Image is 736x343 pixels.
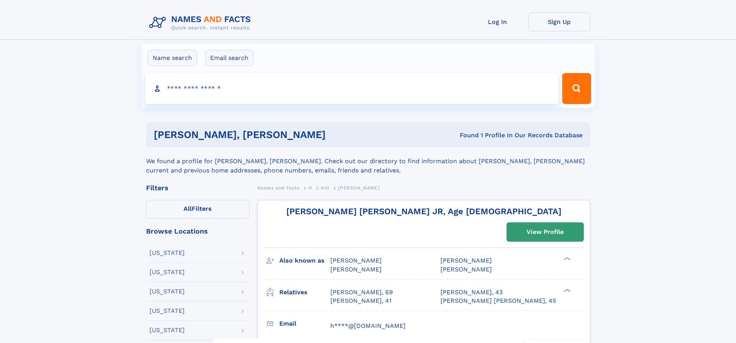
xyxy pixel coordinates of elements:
a: [PERSON_NAME] [PERSON_NAME], 45 [440,297,556,305]
input: search input [145,73,559,104]
div: ❯ [562,256,571,261]
h3: Also known as [279,254,330,267]
div: [US_STATE] [150,288,185,295]
span: [PERSON_NAME] [330,266,382,273]
div: We found a profile for [PERSON_NAME], [PERSON_NAME]. Check out our directory to find information ... [146,147,590,175]
span: [PERSON_NAME] [440,266,492,273]
div: ❯ [562,288,571,293]
span: All [184,205,192,212]
div: [US_STATE] [150,327,185,333]
span: [PERSON_NAME] [440,257,492,264]
a: H [308,183,312,193]
a: [PERSON_NAME], 41 [330,297,391,305]
label: Filters [146,200,250,218]
a: Names and Facts [257,183,300,193]
span: [PERSON_NAME] [330,257,382,264]
div: View Profile [527,223,564,241]
div: [US_STATE] [150,308,185,314]
span: H [308,185,312,191]
label: Name search [148,50,197,66]
div: Browse Locations [146,228,250,235]
a: [PERSON_NAME] [PERSON_NAME] JR, Age [DEMOGRAPHIC_DATA] [286,206,561,216]
a: [PERSON_NAME], 69 [330,288,393,297]
h3: Relatives [279,286,330,299]
div: Found 1 Profile In Our Records Database [393,131,583,140]
label: Email search [205,50,253,66]
a: Log In [467,12,529,31]
h1: [PERSON_NAME], [PERSON_NAME] [154,130,393,140]
a: Sign Up [529,12,590,31]
a: [PERSON_NAME], 43 [440,288,503,297]
img: Logo Names and Facts [146,12,257,33]
a: View Profile [507,223,583,241]
h3: Email [279,317,330,330]
span: [PERSON_NAME] [338,185,379,191]
span: Hill [321,185,329,191]
div: Filters [146,184,250,191]
div: [US_STATE] [150,269,185,275]
button: Search Button [562,73,591,104]
div: [US_STATE] [150,250,185,256]
a: Hill [321,183,329,193]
